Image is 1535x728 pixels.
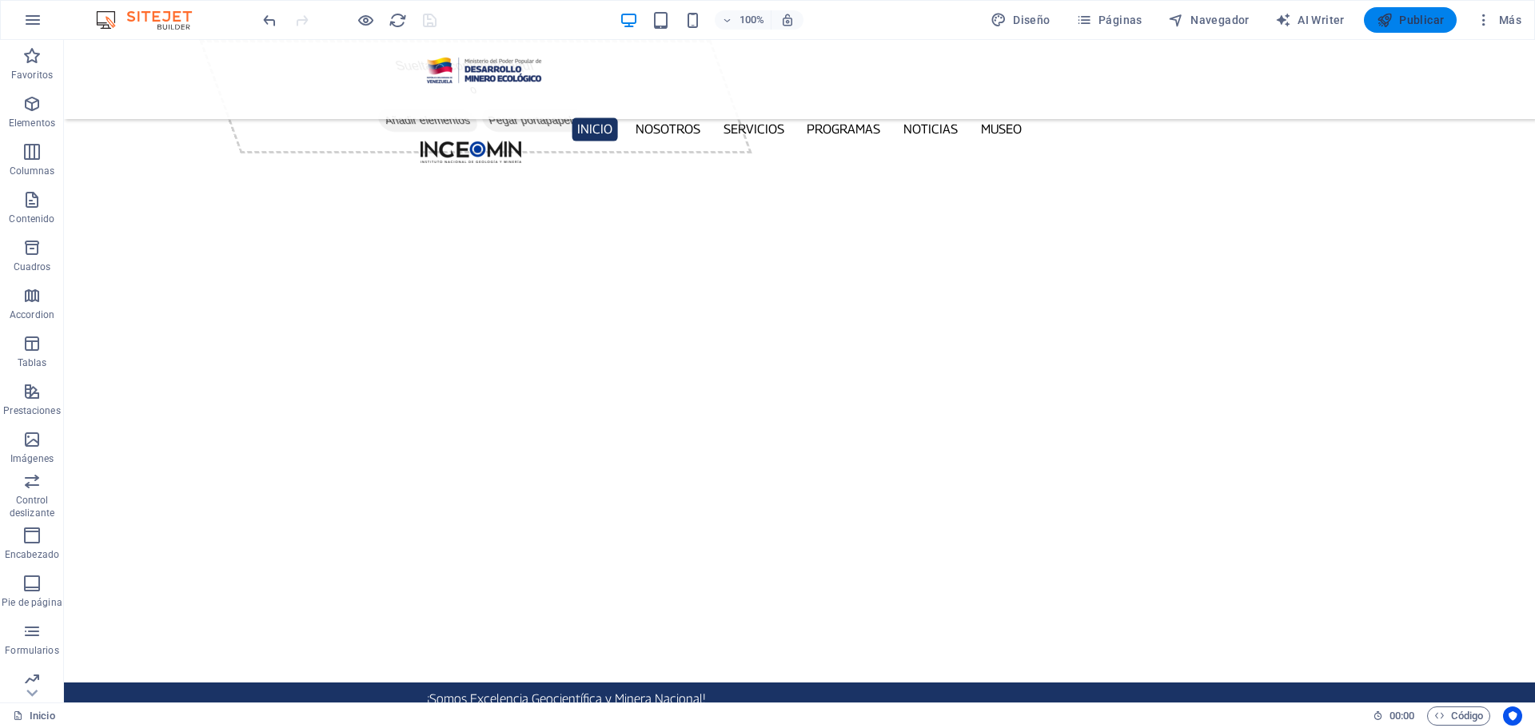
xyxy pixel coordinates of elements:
[13,706,55,726] a: Haz clic para cancelar la selección y doble clic para abrir páginas
[780,13,795,27] i: Al redimensionar, ajustar el nivel de zoom automáticamente para ajustarse al dispositivo elegido.
[1162,7,1256,33] button: Navegador
[3,404,60,417] p: Prestaciones
[1275,12,1345,28] span: AI Writer
[1168,12,1250,28] span: Navegador
[5,644,58,657] p: Formularios
[260,10,279,30] button: undo
[5,548,59,561] p: Encabezado
[9,213,54,225] p: Contenido
[1401,710,1403,722] span: :
[388,10,407,30] button: reload
[10,452,54,465] p: Imágenes
[92,10,212,30] img: Editor Logo
[11,69,53,82] p: Favoritos
[1469,7,1528,33] button: Más
[389,11,407,30] i: Volver a cargar página
[1476,12,1521,28] span: Más
[10,308,54,321] p: Accordion
[1427,706,1490,726] button: Código
[2,596,62,609] p: Pie de página
[1364,7,1457,33] button: Publicar
[10,165,55,177] p: Columnas
[991,12,1051,28] span: Diseño
[18,356,47,369] p: Tablas
[1269,7,1351,33] button: AI Writer
[356,10,375,30] button: Haz clic para salir del modo de previsualización y seguir editando
[1070,7,1149,33] button: Páginas
[1389,706,1414,726] span: 00 00
[1434,706,1483,726] span: Código
[715,10,771,30] button: 100%
[1076,12,1142,28] span: Páginas
[9,117,55,129] p: Elementos
[1503,706,1522,726] button: Usercentrics
[261,11,279,30] i: Deshacer: Cambiar alto de la imagen (Ctrl+Z)
[739,10,764,30] h6: 100%
[14,261,51,273] p: Cuadros
[1377,12,1445,28] span: Publicar
[984,7,1057,33] button: Diseño
[1373,706,1415,726] h6: Tiempo de la sesión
